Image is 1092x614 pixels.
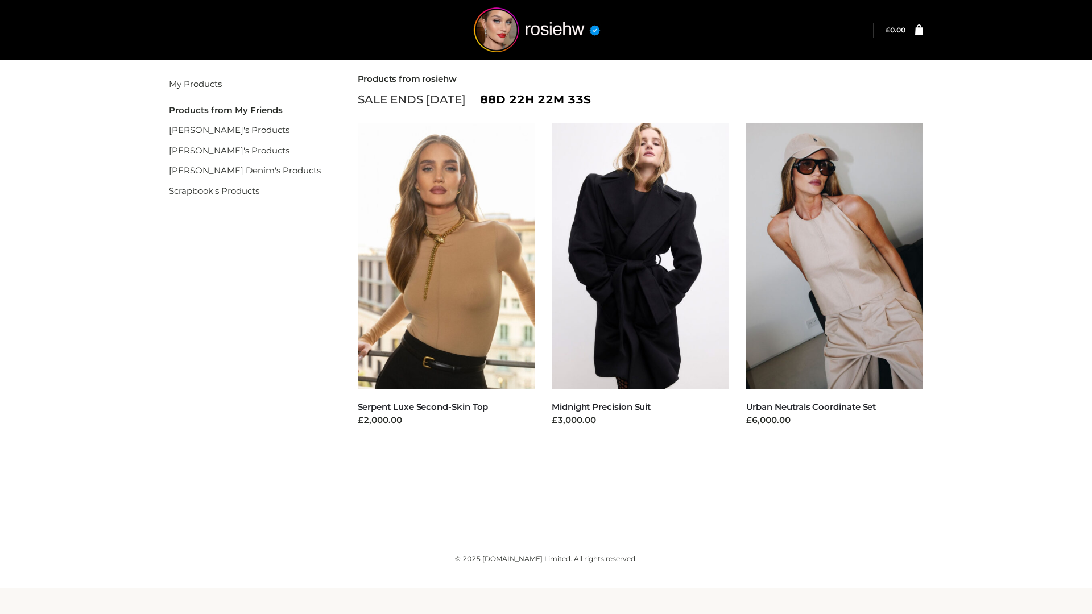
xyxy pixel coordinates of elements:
a: £0.00 [886,26,905,34]
div: © 2025 [DOMAIN_NAME] Limited. All rights reserved. [169,553,923,565]
a: [PERSON_NAME]'s Products [169,125,289,135]
a: Urban Neutrals Coordinate Set [746,401,876,412]
a: [PERSON_NAME]'s Products [169,145,289,156]
div: £6,000.00 [746,414,924,427]
div: £2,000.00 [358,414,535,427]
div: £3,000.00 [552,414,729,427]
a: Scrapbook's Products [169,185,259,196]
a: Midnight Precision Suit [552,401,651,412]
span: £ [886,26,890,34]
bdi: 0.00 [886,26,905,34]
h2: Products from rosiehw [358,74,924,84]
a: [PERSON_NAME] Denim's Products [169,165,321,176]
span: 88d 22h 22m 33s [480,90,591,109]
a: My Products [169,78,222,89]
a: Serpent Luxe Second-Skin Top [358,401,489,412]
u: Products from My Friends [169,105,283,115]
div: SALE ENDS [DATE] [358,90,924,109]
img: rosiehw [452,7,622,52]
